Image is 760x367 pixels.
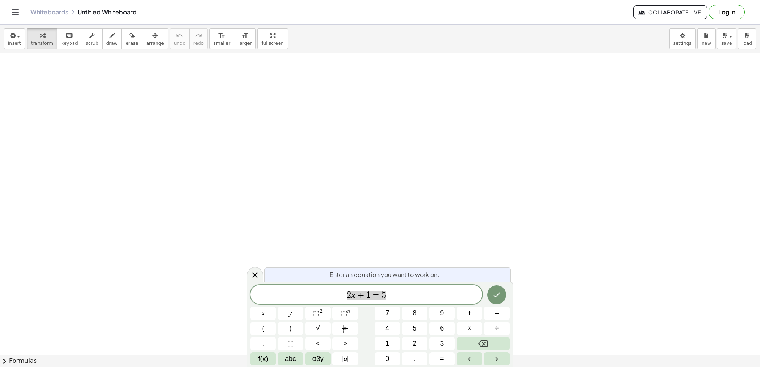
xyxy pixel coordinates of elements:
[305,322,331,335] button: Square root
[278,322,303,335] button: )
[258,354,268,364] span: f(x)
[440,339,444,349] span: 3
[176,31,183,40] i: undo
[429,352,455,365] button: Equals
[262,339,264,349] span: ,
[4,28,25,49] button: insert
[278,337,303,350] button: Placeholder
[174,41,185,46] span: undo
[487,285,506,304] button: Done
[261,41,283,46] span: fullscreen
[413,308,416,318] span: 8
[742,41,752,46] span: load
[402,322,427,335] button: 5
[285,354,296,364] span: abc
[193,41,204,46] span: redo
[385,354,389,364] span: 0
[366,291,370,300] span: 1
[440,323,444,334] span: 6
[262,308,265,318] span: x
[484,352,510,365] button: Right arrow
[290,323,292,334] span: )
[457,352,482,365] button: Left arrow
[701,41,711,46] span: new
[332,307,358,320] button: Superscript
[341,309,347,317] span: ⬚
[305,352,331,365] button: Greek alphabet
[316,339,320,349] span: <
[305,307,331,320] button: Squared
[495,308,499,318] span: –
[382,291,386,300] span: 5
[106,41,118,46] span: draw
[278,307,303,320] button: y
[329,270,439,279] span: Enter an equation you want to work on.
[457,337,510,350] button: Backspace
[250,322,276,335] button: (
[402,352,427,365] button: .
[402,337,427,350] button: 2
[633,5,707,19] button: Collaborate Live
[347,308,350,314] sup: n
[250,352,276,365] button: Functions
[289,308,292,318] span: y
[640,9,701,16] span: Collaborate Live
[250,337,276,350] button: ,
[413,339,416,349] span: 2
[429,337,455,350] button: 3
[8,41,21,46] span: insert
[86,41,98,46] span: scrub
[57,28,82,49] button: keyboardkeypad
[234,28,256,49] button: format_sizelarger
[375,352,400,365] button: 0
[125,41,138,46] span: erase
[102,28,122,49] button: draw
[717,28,736,49] button: save
[429,307,455,320] button: 9
[709,5,745,19] button: Log in
[429,322,455,335] button: 6
[738,28,756,49] button: load
[342,354,348,364] span: a
[313,309,320,317] span: ⬚
[669,28,696,49] button: settings
[195,31,202,40] i: redo
[209,28,234,49] button: format_sizesmaller
[332,337,358,350] button: Greater than
[332,322,358,335] button: Fraction
[146,41,164,46] span: arrange
[61,41,78,46] span: keypad
[66,31,73,40] i: keyboard
[467,323,472,334] span: ×
[351,290,355,300] var: x
[495,323,499,334] span: ÷
[170,28,190,49] button: undoundo
[320,308,323,314] sup: 2
[214,41,230,46] span: smaller
[370,291,382,300] span: =
[467,308,472,318] span: +
[413,323,416,334] span: 5
[312,354,324,364] span: αβγ
[27,28,57,49] button: transform
[31,41,53,46] span: transform
[385,323,389,334] span: 4
[375,322,400,335] button: 4
[414,354,416,364] span: .
[347,355,348,362] span: |
[9,6,21,18] button: Toggle navigation
[316,323,320,334] span: √
[457,322,482,335] button: Times
[121,28,142,49] button: erase
[484,307,510,320] button: Minus
[697,28,716,49] button: new
[238,41,252,46] span: larger
[342,355,344,362] span: |
[343,339,347,349] span: >
[189,28,208,49] button: redoredo
[385,339,389,349] span: 1
[262,323,264,334] span: (
[440,308,444,318] span: 9
[484,322,510,335] button: Divide
[305,337,331,350] button: Less than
